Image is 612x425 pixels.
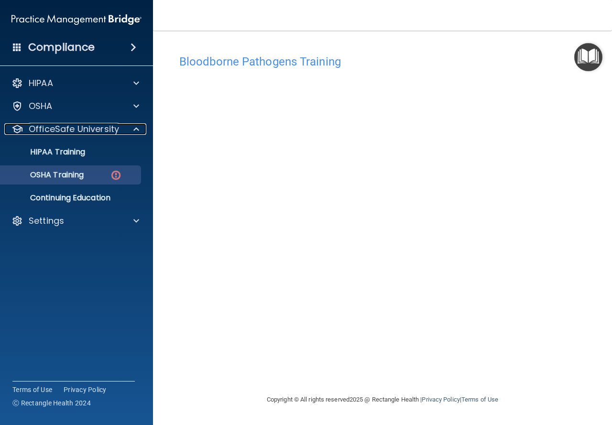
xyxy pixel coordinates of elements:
[11,215,139,227] a: Settings
[12,398,91,408] span: Ⓒ Rectangle Health 2024
[179,73,586,367] iframe: bbp
[6,193,137,203] p: Continuing Education
[29,100,53,112] p: OSHA
[461,396,498,403] a: Terms of Use
[64,385,107,394] a: Privacy Policy
[208,384,557,415] div: Copyright © All rights reserved 2025 @ Rectangle Health | |
[11,10,142,29] img: PMB logo
[110,169,122,181] img: danger-circle.6113f641.png
[6,147,85,157] p: HIPAA Training
[179,55,586,68] h4: Bloodborne Pathogens Training
[29,77,53,89] p: HIPAA
[574,43,602,71] button: Open Resource Center
[11,100,139,112] a: OSHA
[564,359,601,395] iframe: Drift Widget Chat Controller
[12,385,52,394] a: Terms of Use
[11,123,139,135] a: OfficeSafe University
[6,170,84,180] p: OSHA Training
[29,215,64,227] p: Settings
[11,77,139,89] a: HIPAA
[422,396,459,403] a: Privacy Policy
[28,41,95,54] h4: Compliance
[29,123,119,135] p: OfficeSafe University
